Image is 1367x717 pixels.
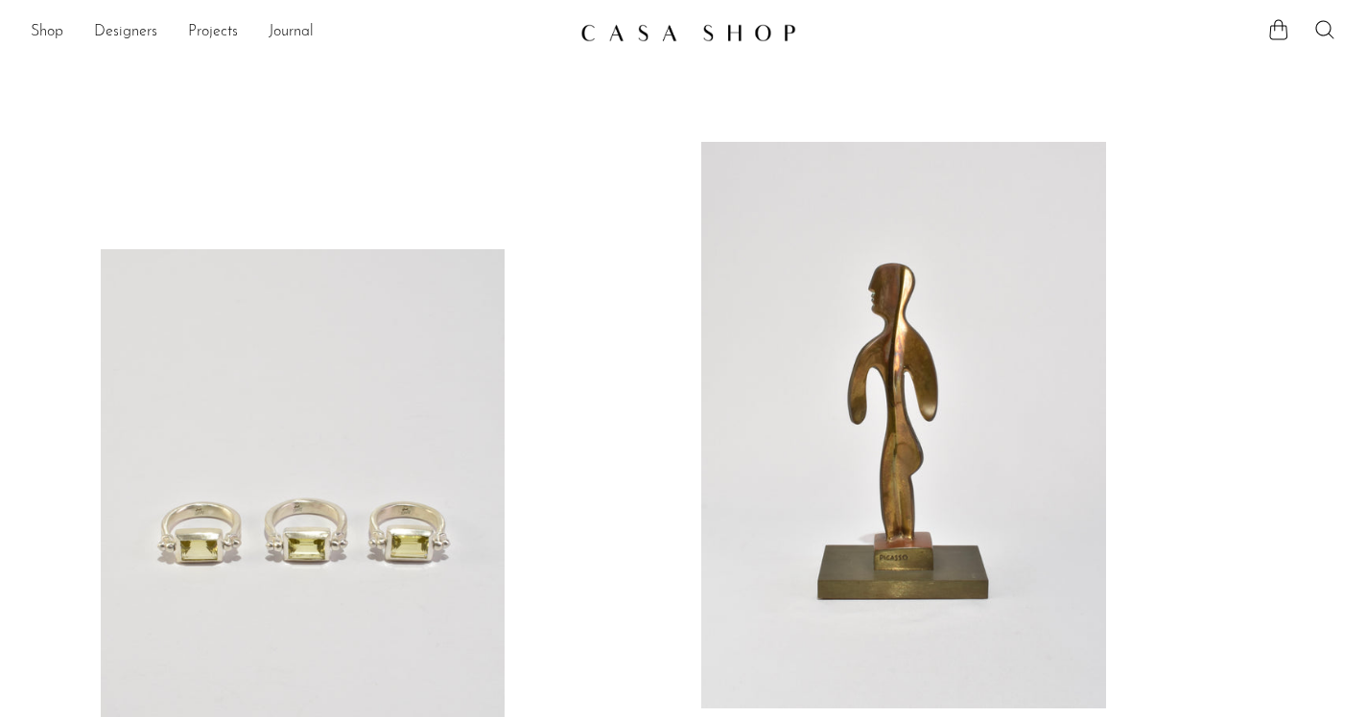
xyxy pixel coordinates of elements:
[31,16,565,49] nav: Desktop navigation
[31,16,565,49] ul: NEW HEADER MENU
[94,20,157,45] a: Designers
[31,20,63,45] a: Shop
[188,20,238,45] a: Projects
[269,20,314,45] a: Journal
